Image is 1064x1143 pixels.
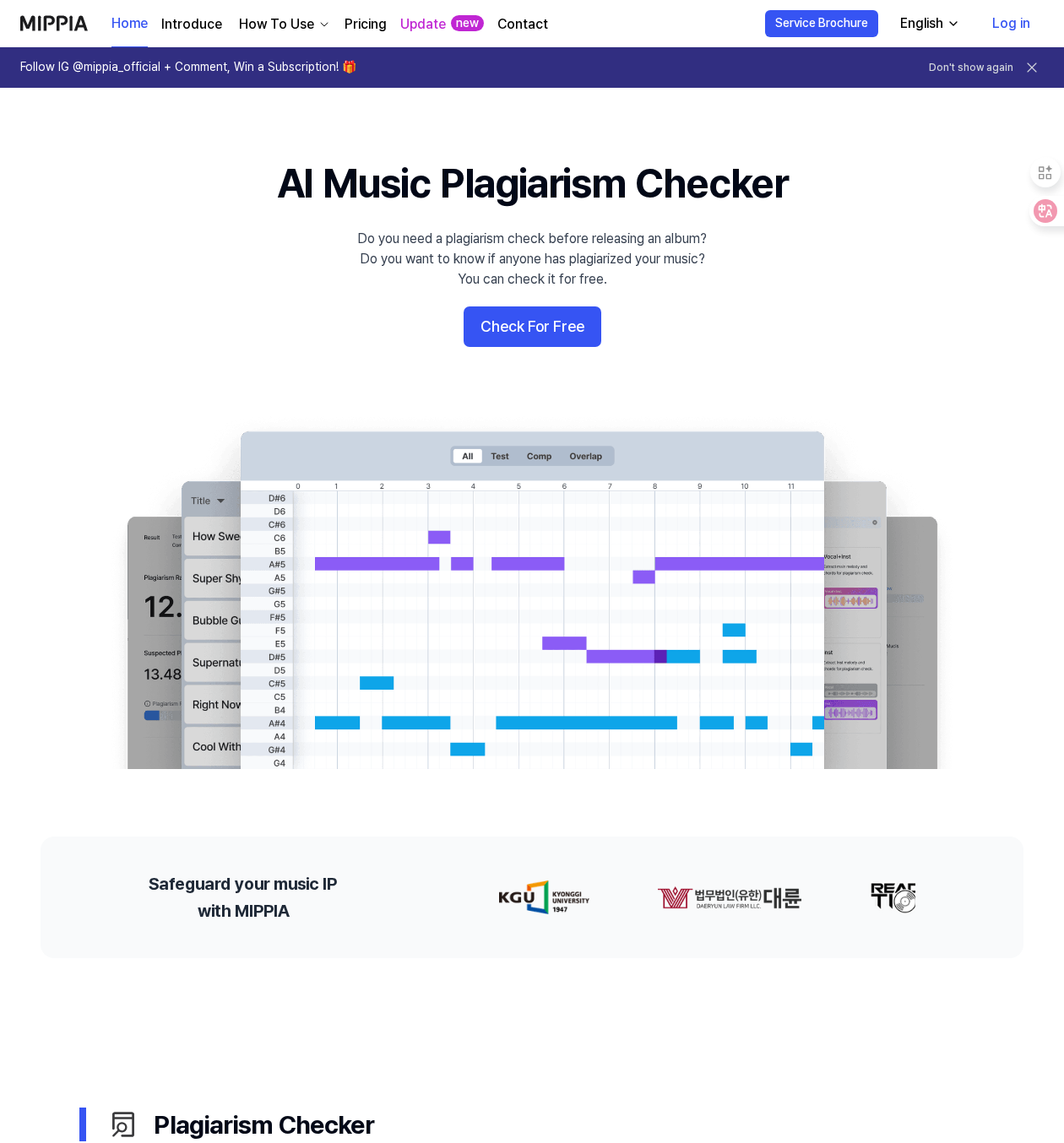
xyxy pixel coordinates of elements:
button: Check For Free [464,306,601,347]
div: new [451,15,484,32]
button: Don't show again [929,61,1013,75]
a: Introduce [161,14,222,35]
div: Plagiarism Checker [106,1107,985,1142]
img: partner-logo-1 [647,880,792,914]
div: How To Use [236,14,318,35]
button: Service Brochure [765,10,878,37]
h1: AI Music Plagiarism Checker [277,155,788,212]
button: How To Use [236,14,331,35]
h2: Safeguard your music IP with MIPPIA [149,870,337,924]
img: partner-logo-2 [860,880,926,914]
div: English [897,14,947,34]
h1: Follow IG @mippia_official + Comment, Win a Subscription! 🎁 [20,59,356,76]
img: partner-logo-0 [489,880,579,914]
button: English [887,7,970,41]
a: Contact [497,14,548,35]
div: Do you need a plagiarism check before releasing an album? Do you want to know if anyone has plagi... [357,229,707,290]
a: Update [400,14,446,35]
a: Pricing [345,14,387,35]
a: Home [111,1,148,47]
img: main Image [93,414,971,769]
